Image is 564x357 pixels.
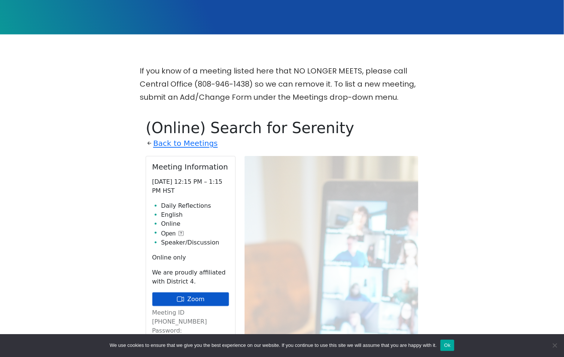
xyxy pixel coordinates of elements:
[152,308,229,344] p: Meeting ID [PHONE_NUMBER] Password: [SECURITY_DATA]
[551,342,558,349] span: No
[161,238,229,247] li: Speaker/Discussion
[161,201,229,210] li: Daily Reflections
[152,268,229,286] p: We are proudly affiliated with District 4.
[152,177,229,195] p: [DATE] 12:15 PM – 1:15 PM HST
[161,229,176,238] span: Open
[110,342,437,349] span: We use cookies to ensure that we give you the best experience on our website. If you continue to ...
[161,219,229,228] li: Online
[440,340,454,351] button: Ok
[152,253,229,262] p: Online only
[152,162,229,171] h2: Meeting Information
[140,64,424,104] p: If you know of a meeting listed here that NO LONGER MEETS, please call Central Office (808-946-14...
[161,210,229,219] li: English
[161,229,184,238] button: Open
[153,137,218,150] a: Back to Meetings
[146,119,418,137] h1: (Online) Search for Serenity
[152,292,229,306] a: Zoom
